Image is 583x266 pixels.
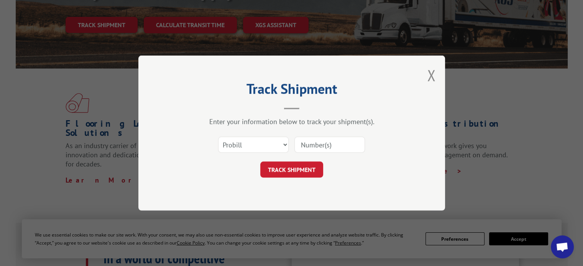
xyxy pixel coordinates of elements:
[260,162,323,178] button: TRACK SHIPMENT
[177,83,407,98] h2: Track Shipment
[551,235,574,258] div: Open chat
[294,137,365,153] input: Number(s)
[427,65,435,85] button: Close modal
[177,117,407,126] div: Enter your information below to track your shipment(s).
